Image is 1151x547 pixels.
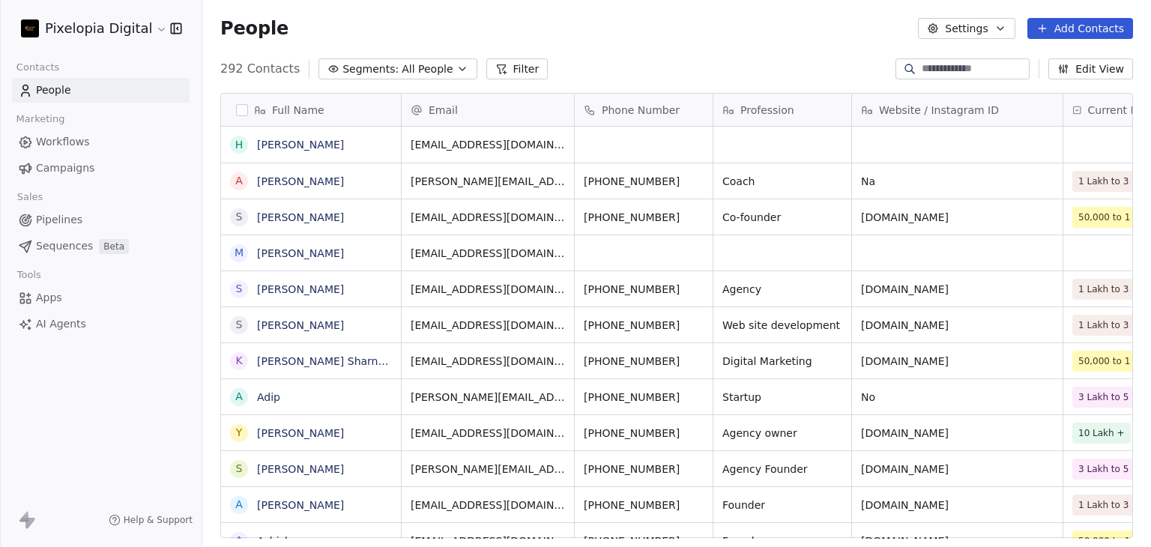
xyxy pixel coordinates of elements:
div: S [236,317,243,333]
span: [EMAIL_ADDRESS][DOMAIN_NAME] [411,246,565,261]
span: [EMAIL_ADDRESS][DOMAIN_NAME] [411,354,565,369]
div: Y [236,425,243,441]
button: Edit View [1048,58,1133,79]
span: Profession [740,103,794,118]
a: [PERSON_NAME] [257,175,344,187]
span: No [861,390,1054,405]
div: S [236,209,243,225]
span: [PHONE_NUMBER] [584,426,704,441]
span: [EMAIL_ADDRESS][DOMAIN_NAME] [411,426,565,441]
span: [DOMAIN_NAME] [861,318,1054,333]
span: Pixelopia Digital [45,19,152,38]
span: Segments: [342,61,399,77]
span: Digital Marketing [722,354,842,369]
button: Add Contacts [1027,18,1133,39]
div: A [235,389,243,405]
a: SequencesBeta [12,234,190,259]
span: [PERSON_NAME][EMAIL_ADDRESS][DOMAIN_NAME] [411,462,565,477]
span: [EMAIL_ADDRESS][DOMAIN_NAME] [411,210,565,225]
span: [EMAIL_ADDRESS][DOMAIN_NAME] [411,318,565,333]
a: [PERSON_NAME] [257,139,344,151]
span: Workflows [36,134,90,150]
span: [PERSON_NAME][EMAIL_ADDRESS][DOMAIN_NAME] [411,174,565,189]
div: Phone Number [575,94,713,126]
button: Settings [918,18,1015,39]
span: Startup [722,390,842,405]
span: 1 Lakh to 3 lakh [1078,318,1150,333]
button: Pixelopia Digital [18,16,160,41]
span: [PHONE_NUMBER] [584,210,704,225]
div: S [236,281,243,297]
a: Campaigns [12,156,190,181]
a: Help & Support [109,514,193,526]
a: Adip [257,391,280,403]
a: [PERSON_NAME] [257,283,344,295]
span: [DOMAIN_NAME] [861,210,1054,225]
a: Apps [12,285,190,310]
div: Profession [713,94,851,126]
div: Website / Instagram ID [852,94,1063,126]
span: Founder [722,498,842,513]
span: [PHONE_NUMBER] [584,462,704,477]
a: [PERSON_NAME] [257,463,344,475]
div: M [235,245,244,261]
span: [EMAIL_ADDRESS][DOMAIN_NAME] [411,282,565,297]
div: Full Name [221,94,401,126]
span: Co-founder [722,210,842,225]
span: Coach [722,174,842,189]
img: 422123981_747274550308078_6734304175735197476_n.jpg [21,19,39,37]
a: AI Agents [12,312,190,336]
span: [PHONE_NUMBER] [584,390,704,405]
span: Marketing [10,108,71,130]
a: [PERSON_NAME] [257,211,344,223]
div: K [235,353,242,369]
span: 1 Lakh to 3 lakh [1078,498,1150,513]
div: H [235,137,244,153]
span: Contacts [10,56,66,79]
span: [DOMAIN_NAME] [861,354,1054,369]
a: [PERSON_NAME] [257,427,344,439]
span: Pipelines [36,212,82,228]
a: [PERSON_NAME] [257,319,344,331]
div: S [236,461,243,477]
div: A [235,173,243,189]
div: A [235,497,243,513]
span: [PHONE_NUMBER] [584,498,704,513]
span: [PHONE_NUMBER] [584,354,704,369]
a: [PERSON_NAME] [257,499,344,511]
a: Pipelines [12,208,190,232]
span: 292 Contacts [220,60,300,78]
span: Campaigns [36,160,94,176]
span: Beta [99,239,129,254]
span: [PHONE_NUMBER] [584,282,704,297]
span: [PERSON_NAME][EMAIL_ADDRESS][DOMAIN_NAME] [411,390,565,405]
span: People [220,17,288,40]
span: Sales [10,186,49,208]
span: [DOMAIN_NAME] [861,462,1054,477]
span: [EMAIL_ADDRESS][DOMAIN_NAME] [411,498,565,513]
a: People [12,78,190,103]
span: Tools [10,264,47,286]
span: 10 Lakh + [1078,426,1125,441]
span: 1 Lakh to 3 lakh [1078,174,1150,189]
span: [DOMAIN_NAME] [861,426,1054,441]
span: [DOMAIN_NAME] [861,282,1054,297]
a: [PERSON_NAME] [257,247,344,259]
div: grid [221,127,402,539]
a: Ashish [257,535,291,547]
span: [EMAIL_ADDRESS][DOMAIN_NAME] [411,137,565,152]
span: Email [429,103,458,118]
span: Agency [722,282,842,297]
a: [PERSON_NAME] Sharnagate [257,355,408,367]
span: [PHONE_NUMBER] [584,174,704,189]
span: Web site development [722,318,842,333]
span: Website / Instagram ID [879,103,999,118]
span: Full Name [272,103,324,118]
span: Sequences [36,238,93,254]
span: Help & Support [124,514,193,526]
span: All People [402,61,453,77]
div: Email [402,94,574,126]
span: Apps [36,290,62,306]
span: AI Agents [36,316,86,332]
span: [PHONE_NUMBER] [584,318,704,333]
